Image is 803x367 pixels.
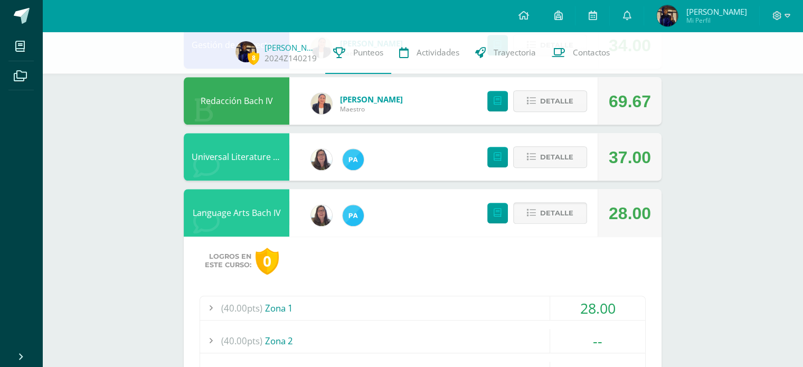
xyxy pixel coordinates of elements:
[494,47,536,58] span: Trayectoria
[311,93,332,114] img: 281c1a9544439c75d6e409e1da34b3c2.png
[184,189,289,237] div: Language Arts Bach IV
[550,296,645,320] div: 28.00
[200,329,645,353] div: Zona 2
[200,296,645,320] div: Zona 1
[184,77,289,125] div: Redacción Bach IV
[609,134,651,181] div: 37.00
[221,296,262,320] span: (40.00pts)
[311,205,332,226] img: cfd18f4d180e531603d52aeab12d7099.png
[550,329,645,353] div: --
[343,149,364,170] img: 16d00d6a61aad0e8a558f8de8df831eb.png
[686,16,747,25] span: Mi Perfil
[540,91,573,111] span: Detalle
[391,32,467,74] a: Actividades
[248,51,259,64] span: 8
[540,203,573,223] span: Detalle
[573,47,610,58] span: Contactos
[513,202,587,224] button: Detalle
[513,90,587,112] button: Detalle
[221,329,262,353] span: (40.00pts)
[609,78,651,125] div: 69.67
[235,41,257,62] img: 47cfc69b6a1e0313111ae0dfa61b3de3.png
[609,190,651,237] div: 28.00
[325,32,391,74] a: Punteos
[264,42,317,53] a: [PERSON_NAME]
[256,248,279,275] div: 0
[686,6,747,17] span: [PERSON_NAME]
[184,133,289,181] div: Universal Literature Bach IV
[264,53,317,64] a: 2024Z140219
[467,32,544,74] a: Trayectoria
[417,47,459,58] span: Actividades
[353,47,383,58] span: Punteos
[540,147,573,167] span: Detalle
[311,149,332,170] img: cfd18f4d180e531603d52aeab12d7099.png
[340,94,403,105] a: [PERSON_NAME]
[205,252,251,269] span: Logros en este curso:
[657,5,678,26] img: 47cfc69b6a1e0313111ae0dfa61b3de3.png
[513,146,587,168] button: Detalle
[343,205,364,226] img: 16d00d6a61aad0e8a558f8de8df831eb.png
[544,32,618,74] a: Contactos
[340,105,403,114] span: Maestro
